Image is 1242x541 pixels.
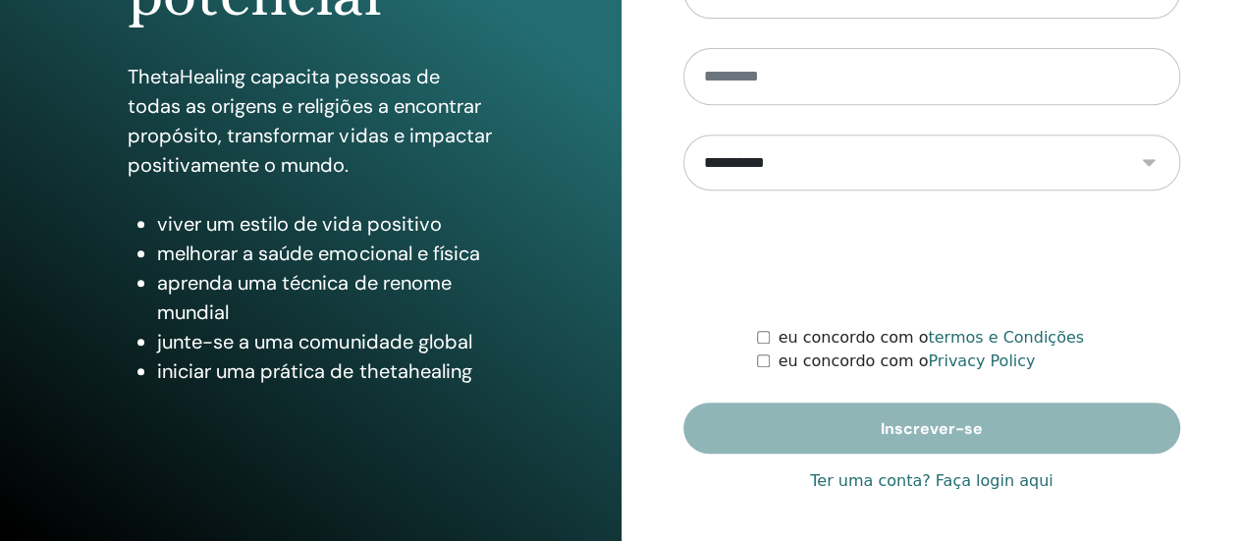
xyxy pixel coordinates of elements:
[778,350,1035,373] label: eu concordo com o
[810,469,1053,493] a: Ter uma conta? Faça login aqui
[928,352,1035,370] a: Privacy Policy
[783,220,1081,297] iframe: reCAPTCHA
[157,239,493,268] li: melhorar a saúde emocional e física
[157,268,493,327] li: aprenda uma técnica de renome mundial
[157,356,493,386] li: iniciar uma prática de thetahealing
[128,62,493,180] p: ThetaHealing capacita pessoas de todas as origens e religiões a encontrar propósito, transformar ...
[778,326,1083,350] label: eu concordo com o
[157,209,493,239] li: viver um estilo de vida positivo
[157,327,493,356] li: junte-se a uma comunidade global
[928,328,1084,347] a: termos e Condições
